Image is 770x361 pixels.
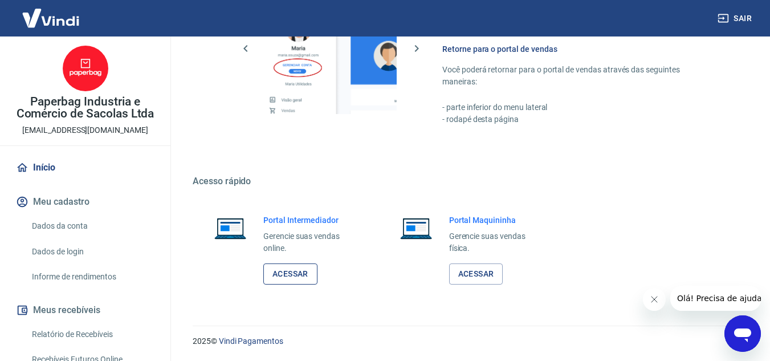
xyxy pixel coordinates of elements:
[27,214,157,238] a: Dados da conta
[206,214,254,242] img: Imagem de um notebook aberto
[14,155,157,180] a: Início
[14,1,88,35] img: Vindi
[14,298,157,323] button: Meus recebíveis
[263,214,358,226] h6: Portal Intermediador
[219,336,283,346] a: Vindi Pagamentos
[449,263,503,285] a: Acessar
[724,315,761,352] iframe: Botão para abrir a janela de mensagens
[263,230,358,254] p: Gerencie suas vendas online.
[27,240,157,263] a: Dados de login
[27,265,157,289] a: Informe de rendimentos
[9,96,161,120] p: Paperbag Industria e Comércio de Sacolas Ltda
[7,8,96,17] span: Olá! Precisa de ajuda?
[63,46,108,91] img: 7db1a6c6-15d7-4288-961d-ced52c303e3a.jpeg
[442,113,715,125] p: - rodapé desta página
[715,8,756,29] button: Sair
[22,124,148,136] p: [EMAIL_ADDRESS][DOMAIN_NAME]
[193,335,743,347] p: 2025 ©
[442,64,715,88] p: Você poderá retornar para o portal de vendas através das seguintes maneiras:
[670,286,761,311] iframe: Mensagem da empresa
[449,230,544,254] p: Gerencie suas vendas física.
[263,263,317,285] a: Acessar
[442,102,715,113] p: - parte inferior do menu lateral
[14,189,157,214] button: Meu cadastro
[27,323,157,346] a: Relatório de Recebíveis
[392,214,440,242] img: Imagem de um notebook aberto
[193,176,743,187] h5: Acesso rápido
[643,288,666,311] iframe: Fechar mensagem
[442,43,715,55] h6: Retorne para o portal de vendas
[449,214,544,226] h6: Portal Maquininha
